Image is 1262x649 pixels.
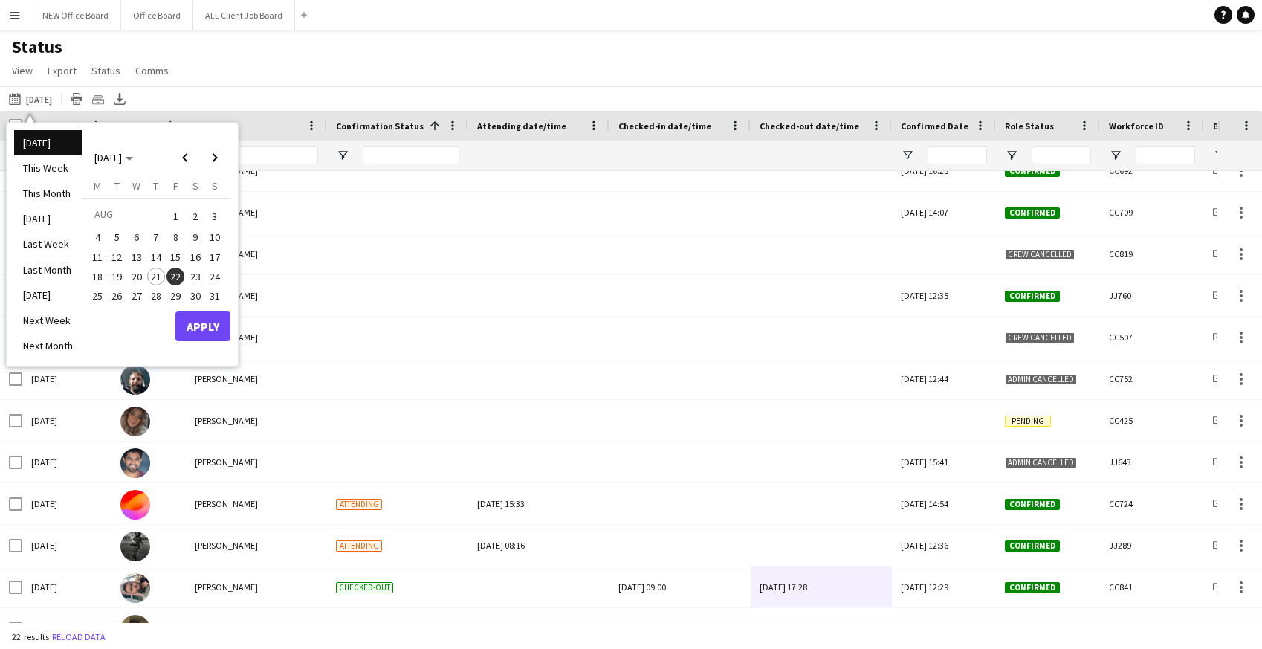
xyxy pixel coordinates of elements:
[120,448,150,478] img: Tausif Patel
[892,358,996,399] div: [DATE] 12:44
[892,150,996,191] div: [DATE] 16:25
[1005,540,1060,552] span: Confirmed
[1100,192,1204,233] div: CC709
[1005,166,1060,177] span: Confirmed
[111,90,129,108] app-action-btn: Export XLSX
[88,248,106,266] span: 11
[88,227,107,247] button: 04-08-2025
[618,120,711,132] span: Checked-in date/time
[147,229,165,247] span: 7
[94,179,101,193] span: M
[212,179,218,193] span: S
[195,540,258,551] span: [PERSON_NAME]
[1005,249,1075,260] span: Crew cancelled
[30,1,121,30] button: NEW Office Board
[892,192,996,233] div: [DATE] 14:07
[1005,416,1051,427] span: Pending
[128,229,146,247] span: 6
[892,275,996,316] div: [DATE] 12:35
[166,204,185,227] button: 01-08-2025
[185,204,204,227] button: 02-08-2025
[336,540,382,552] span: Attending
[121,1,193,30] button: Office Board
[1005,457,1077,468] span: Admin cancelled
[1100,608,1204,649] div: CC840
[109,287,126,305] span: 26
[185,248,204,267] button: 16-08-2025
[166,267,185,286] button: 22-08-2025
[363,146,459,164] input: Confirmation Status Filter Input
[120,407,150,436] img: Lydia Fay Deegan
[206,248,224,266] span: 17
[14,257,82,282] li: Last Month
[147,268,165,285] span: 21
[128,287,146,305] span: 27
[187,229,204,247] span: 9
[128,248,146,266] span: 13
[88,144,139,171] button: Choose month and year
[1100,442,1204,482] div: JJ643
[22,525,111,566] div: [DATE]
[120,532,150,561] img: SCOTT MCKELLAR
[477,525,601,566] div: [DATE] 08:16
[1136,146,1195,164] input: Workforce ID Filter Input
[187,248,204,266] span: 16
[22,483,111,524] div: [DATE]
[166,206,184,227] span: 1
[193,1,295,30] button: ALL Client Job Board
[175,311,230,341] button: Apply
[205,227,224,247] button: 10-08-2025
[187,206,204,227] span: 2
[1100,317,1204,358] div: CC507
[120,120,146,132] span: Photo
[1005,149,1018,162] button: Open Filter Menu
[88,229,106,247] span: 4
[205,204,224,227] button: 03-08-2025
[1005,207,1060,219] span: Confirmed
[1005,374,1077,385] span: Admin cancelled
[1005,120,1054,132] span: Role Status
[132,179,140,193] span: W
[88,287,106,305] span: 25
[146,267,166,286] button: 21-08-2025
[127,227,146,247] button: 06-08-2025
[166,268,184,285] span: 22
[120,573,150,603] img: Matthew Giles
[1100,483,1204,524] div: CC724
[146,286,166,306] button: 28-08-2025
[206,268,224,285] span: 24
[31,120,52,132] span: Date
[1100,358,1204,399] div: CC752
[14,231,82,256] li: Last Week
[114,179,120,193] span: T
[166,248,185,267] button: 15-08-2025
[618,566,742,607] div: [DATE] 09:00
[928,146,987,164] input: Confirmed Date Filter Input
[120,365,150,395] img: Kris Byrne
[892,483,996,524] div: [DATE] 14:54
[206,287,224,305] span: 31
[22,358,111,399] div: [DATE]
[22,608,111,649] div: [DATE]
[1005,499,1060,510] span: Confirmed
[85,61,126,80] a: Status
[6,90,55,108] button: [DATE]
[68,90,85,108] app-action-btn: Print
[22,442,111,482] div: [DATE]
[14,333,82,358] li: Next Month
[195,456,258,468] span: [PERSON_NAME]
[49,629,109,645] button: Reload data
[94,151,122,164] span: [DATE]
[107,267,126,286] button: 19-08-2025
[336,582,393,593] span: Checked-out
[166,287,184,305] span: 29
[127,248,146,267] button: 13-08-2025
[760,120,859,132] span: Checked-out date/time
[146,248,166,267] button: 14-08-2025
[1100,566,1204,607] div: CC841
[336,120,424,132] span: Confirmation Status
[195,120,219,132] span: Name
[336,499,382,510] span: Attending
[195,373,258,384] span: [PERSON_NAME]
[109,268,126,285] span: 19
